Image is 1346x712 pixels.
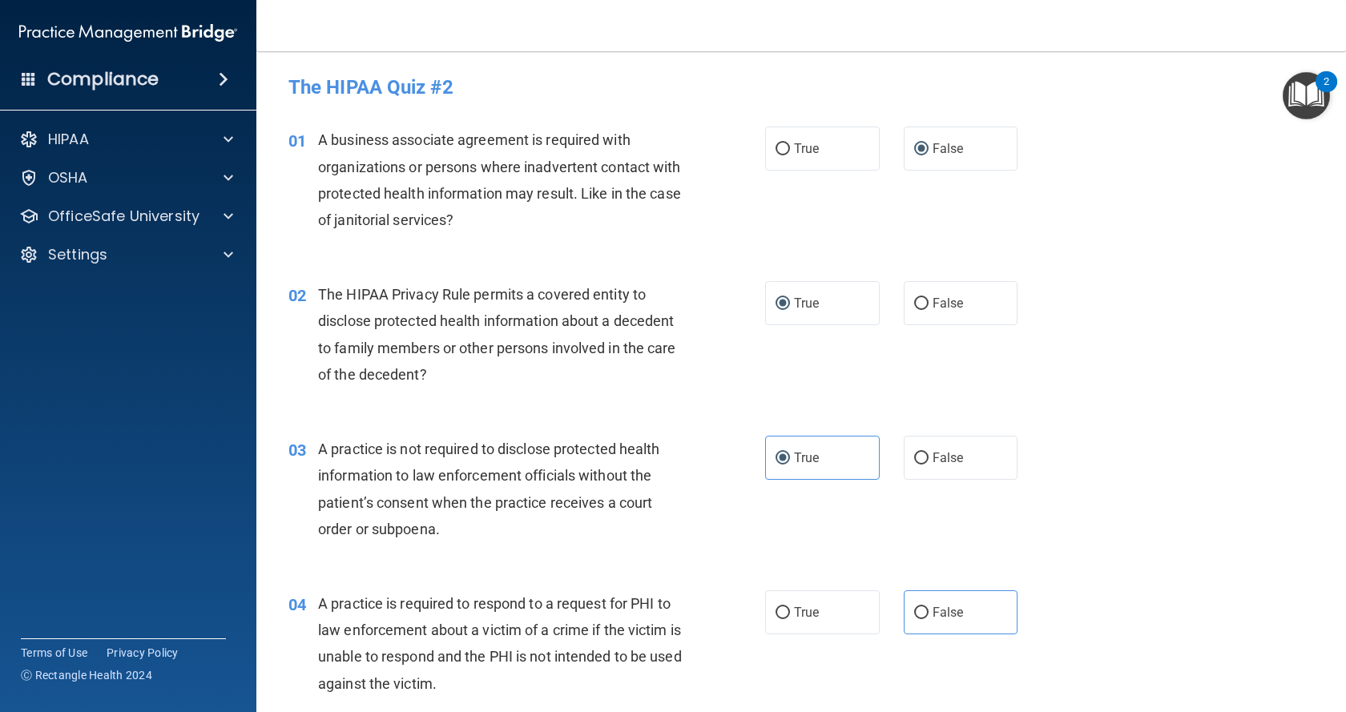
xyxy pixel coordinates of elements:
span: False [933,450,964,465]
a: Terms of Use [21,645,87,661]
p: HIPAA [48,130,89,149]
span: False [933,605,964,620]
div: 2 [1324,82,1329,103]
span: True [794,141,819,156]
span: True [794,605,819,620]
img: PMB logo [19,17,237,49]
p: OSHA [48,168,88,187]
input: True [776,607,790,619]
a: Privacy Policy [107,645,179,661]
iframe: Drift Widget Chat Controller [1266,601,1327,662]
h4: The HIPAA Quiz #2 [288,77,1314,98]
span: False [933,296,964,311]
a: OfficeSafe University [19,207,233,226]
input: True [776,453,790,465]
input: False [914,298,929,310]
button: Open Resource Center, 2 new notifications [1283,72,1330,119]
span: 02 [288,286,306,305]
span: 01 [288,131,306,151]
h4: Compliance [47,68,159,91]
input: True [776,298,790,310]
span: 03 [288,440,306,460]
span: 04 [288,595,306,614]
input: False [914,143,929,155]
span: A business associate agreement is required with organizations or persons where inadvertent contac... [318,131,681,228]
p: OfficeSafe University [48,207,199,226]
p: Settings [48,245,107,264]
a: OSHA [19,168,233,187]
span: Ⓒ Rectangle Health 2024 [21,667,152,683]
span: A practice is required to respond to a request for PHI to law enforcement about a victim of a cri... [318,595,682,692]
input: False [914,453,929,465]
span: A practice is not required to disclose protected health information to law enforcement officials ... [318,440,660,537]
input: True [776,143,790,155]
span: False [933,141,964,156]
a: Settings [19,245,233,264]
span: The HIPAA Privacy Rule permits a covered entity to disclose protected health information about a ... [318,286,676,383]
span: True [794,296,819,311]
a: HIPAA [19,130,233,149]
input: False [914,607,929,619]
span: True [794,450,819,465]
